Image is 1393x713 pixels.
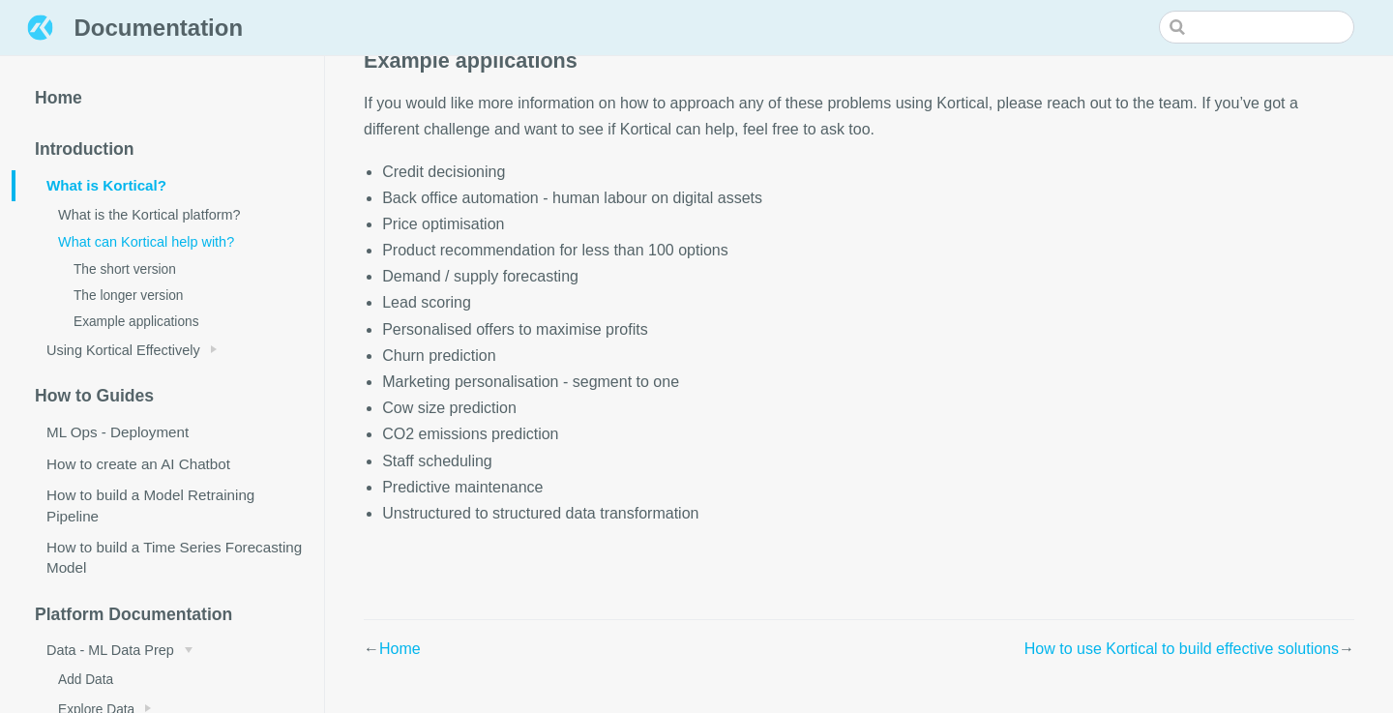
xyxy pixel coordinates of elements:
a: How to create an AI Chatbot [12,448,324,479]
li: Credit decisioning [382,159,1354,185]
span: Using Kortical Effectively [46,342,200,358]
a: Data - ML Data Prep [12,635,324,665]
li: Staff scheduling [382,448,1354,474]
a: Documentation [23,11,243,47]
a: Platform Documentation [12,595,324,635]
span: Documentation [74,11,243,45]
li: CO2 emissions prediction [382,421,1354,447]
span: → [1024,636,1354,662]
li: Cow size prediction [382,395,1354,421]
li: Unstructured to structured data transformation [382,500,1354,526]
span: Platform Documentation [35,605,232,624]
span: ← [364,640,421,657]
a: Using Kortical Effectively [12,335,324,365]
input: Search [1159,11,1354,44]
a: How to build a Model Retraining Pipeline [12,480,324,532]
a: Example applications [43,309,324,335]
a: What is Kortical? [12,170,324,201]
a: How to Guides [12,377,324,417]
a: Home [12,79,324,119]
a: How to build a Time Series Forecasting Model [12,531,324,583]
li: Personalised offers to maximise profits [382,316,1354,342]
span: Introduction [35,139,134,159]
a: What is the Kortical platform? [27,201,324,228]
li: Marketing personalisation - segment to one [382,369,1354,395]
li: Churn prediction [382,342,1354,369]
li: Back office automation - human labour on digital assets [382,185,1354,211]
li: Predictive maintenance [382,474,1354,500]
a: ML Ops - Deployment [12,417,324,448]
a: What can Kortical help with? [27,228,324,255]
li: Lead scoring [382,289,1354,315]
li: Product recommendation for less than 100 options [382,237,1354,263]
a: Add Data [27,666,324,695]
a: How to use Kortical to build effective solutions [1024,640,1339,657]
li: Demand / supply forecasting [382,263,1354,289]
img: Documentation [23,11,57,45]
a: Home [379,640,421,657]
a: The short version [43,256,324,282]
span: Data - ML Data Prep [46,642,174,658]
span: How to Guides [35,386,154,405]
li: Price optimisation [382,211,1354,237]
a: The longer version [43,282,324,309]
p: If you would like more information on how to approach any of these problems using Kortical, pleas... [364,90,1354,142]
